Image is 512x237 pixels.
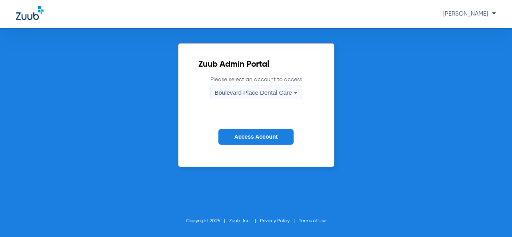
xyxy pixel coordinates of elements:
img: Zuub Logo [16,6,44,20]
li: Copyright 2025 [186,217,229,225]
a: Terms of Use [299,219,326,223]
span: Access Account [234,133,278,140]
button: Access Account [218,129,294,145]
a: Privacy Policy [260,219,290,223]
span: Boulevard Place Dental Care [215,89,292,96]
h2: Zuub Admin Portal [198,61,314,69]
li: Zuub, Inc. [229,217,260,225]
label: Please select an account to access [210,76,302,99]
span: [PERSON_NAME] [443,11,496,17]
